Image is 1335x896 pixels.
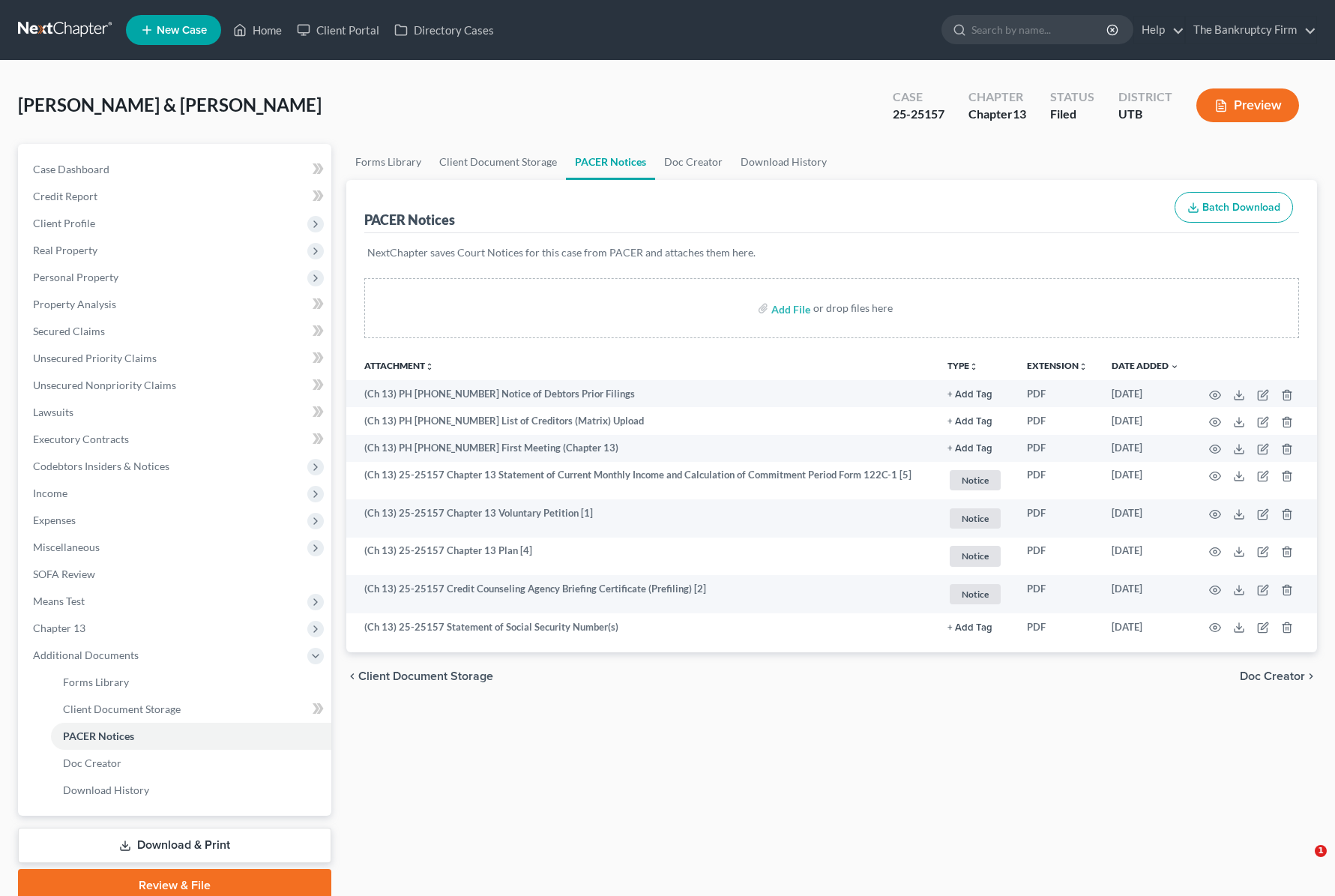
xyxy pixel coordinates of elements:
td: PDF [1015,462,1100,500]
span: Case Dashboard [33,163,109,175]
td: [DATE] [1100,613,1191,640]
a: Download History [732,144,836,180]
td: [DATE] [1100,499,1191,538]
td: [DATE] [1100,380,1191,407]
button: + Add Tag [947,623,992,633]
td: (Ch 13) 25-25157 Credit Counseling Agency Briefing Certificate (Prefiling) [2] [346,575,935,613]
a: + Add Tag [947,414,1003,428]
a: Case Dashboard [21,156,331,183]
a: Notice [947,582,1003,607]
a: Client Document Storage [430,144,566,180]
span: Client Profile [33,217,95,229]
div: Filed [1050,106,1094,123]
span: Property Analysis [33,298,116,310]
a: Notice [947,468,1003,493]
div: District [1118,88,1172,106]
span: Notice [950,508,1001,529]
button: chevron_left Client Document Storage [346,670,493,682]
td: PDF [1015,435,1100,462]
td: (Ch 13) 25-25157 Chapter 13 Statement of Current Monthly Income and Calculation of Commitment Per... [346,462,935,500]
span: Forms Library [63,676,129,688]
button: TYPEunfold_more [947,361,978,371]
i: unfold_more [969,362,978,371]
a: + Add Tag [947,441,1003,455]
span: Client Document Storage [63,703,181,715]
span: Expenses [33,514,76,526]
a: Download History [51,777,331,804]
p: NextChapter saves Court Notices for this case from PACER and attaches them here. [367,245,1296,260]
a: Extensionunfold_more [1027,360,1088,371]
button: + Add Tag [947,444,992,454]
span: Codebtors Insiders & Notices [33,460,169,472]
i: unfold_more [1079,362,1088,371]
td: PDF [1015,499,1100,538]
i: chevron_left [346,670,358,682]
td: PDF [1015,407,1100,434]
a: Date Added expand_more [1112,360,1179,371]
span: Notice [950,584,1001,604]
button: + Add Tag [947,417,992,427]
a: SOFA Review [21,561,331,588]
td: (Ch 13) PH [PHONE_NUMBER] First Meeting (Chapter 13) [346,435,935,462]
span: Chapter 13 [33,622,85,634]
span: Lawsuits [33,406,73,418]
span: Doc Creator [63,757,121,769]
i: expand_more [1170,362,1179,371]
iframe: Intercom live chat [1284,845,1320,881]
div: Chapter [968,106,1026,123]
td: (Ch 13) PH [PHONE_NUMBER] List of Creditors (Matrix) Upload [346,407,935,434]
span: 1 [1315,845,1327,857]
button: + Add Tag [947,390,992,400]
span: New Case [157,25,207,36]
td: [DATE] [1100,575,1191,613]
a: + Add Tag [947,620,1003,634]
span: Credit Report [33,190,97,202]
a: Download & Print [18,828,331,863]
div: Chapter [968,88,1026,106]
div: or drop files here [813,301,893,316]
span: Personal Property [33,271,118,283]
span: Executory Contracts [33,433,129,445]
span: Client Document Storage [358,670,493,682]
span: Income [33,487,67,499]
td: (Ch 13) 25-25157 Chapter 13 Voluntary Petition [1] [346,499,935,538]
a: Notice [947,506,1003,531]
td: PDF [1015,575,1100,613]
span: Notice [950,546,1001,566]
span: SOFA Review [33,568,95,580]
a: Directory Cases [387,16,501,43]
span: Batch Download [1202,201,1280,214]
td: (Ch 13) PH [PHONE_NUMBER] Notice of Debtors Prior Filings [346,380,935,407]
div: 25-25157 [893,106,944,123]
a: Unsecured Priority Claims [21,345,331,372]
a: + Add Tag [947,387,1003,401]
td: PDF [1015,538,1100,576]
span: Secured Claims [33,325,105,337]
a: Client Document Storage [51,696,331,723]
div: PACER Notices [364,211,455,229]
a: Attachmentunfold_more [364,360,434,371]
button: Preview [1196,88,1299,122]
td: (Ch 13) 25-25157 Statement of Social Security Number(s) [346,613,935,640]
span: Additional Documents [33,649,139,661]
div: UTB [1118,106,1172,123]
span: Unsecured Priority Claims [33,352,157,364]
a: Secured Claims [21,318,331,345]
span: Notice [950,470,1001,490]
td: [DATE] [1100,407,1191,434]
i: unfold_more [425,362,434,371]
td: [DATE] [1100,538,1191,576]
a: Doc Creator [655,144,732,180]
span: Doc Creator [1240,670,1305,682]
a: Lawsuits [21,399,331,426]
a: Help [1134,16,1184,43]
a: Home [226,16,289,43]
span: Miscellaneous [33,541,100,553]
input: Search by name... [971,16,1109,43]
a: Forms Library [51,669,331,696]
td: (Ch 13) 25-25157 Chapter 13 Plan [4] [346,538,935,576]
span: 13 [1013,106,1026,121]
a: Credit Report [21,183,331,210]
a: Unsecured Nonpriority Claims [21,372,331,399]
i: chevron_right [1305,670,1317,682]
